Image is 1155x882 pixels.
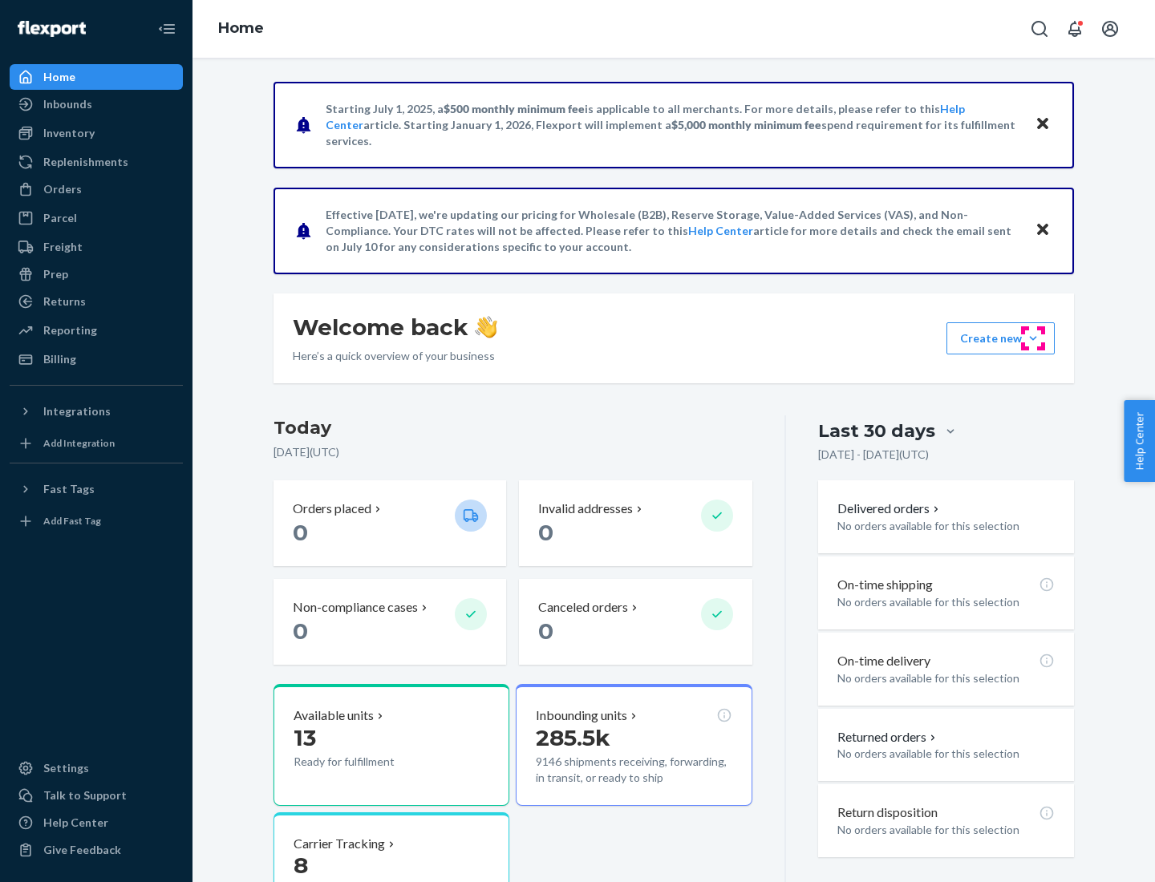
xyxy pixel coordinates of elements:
[43,436,115,450] div: Add Integration
[837,594,1055,610] p: No orders available for this selection
[837,652,930,670] p: On-time delivery
[43,760,89,776] div: Settings
[274,444,752,460] p: [DATE] ( UTC )
[837,518,1055,534] p: No orders available for this selection
[10,837,183,863] button: Give Feedback
[43,239,83,255] div: Freight
[671,118,821,131] span: $5,000 monthly minimum fee
[475,316,497,338] img: hand-wave emoji
[326,101,1019,149] p: Starting July 1, 2025, a is applicable to all merchants. For more details, please refer to this a...
[294,706,374,725] p: Available units
[538,598,628,617] p: Canceled orders
[10,476,183,502] button: Fast Tags
[10,318,183,343] a: Reporting
[837,670,1055,686] p: No orders available for this selection
[294,835,385,853] p: Carrier Tracking
[10,91,183,117] a: Inbounds
[837,728,939,746] button: Returned orders
[10,755,183,781] a: Settings
[538,500,633,518] p: Invalid addresses
[293,519,308,546] span: 0
[516,684,752,806] button: Inbounding units285.5k9146 shipments receiving, forwarding, in transit, or ready to ship
[274,579,506,665] button: Non-compliance cases 0
[1094,13,1126,45] button: Open account menu
[43,293,86,310] div: Returns
[10,64,183,90] a: Home
[293,313,497,342] h1: Welcome back
[43,787,127,803] div: Talk to Support
[536,724,610,751] span: 285.5k
[818,419,935,443] div: Last 30 days
[326,207,1019,255] p: Effective [DATE], we're updating our pricing for Wholesale (B2B), Reserve Storage, Value-Added Se...
[1023,13,1056,45] button: Open Search Box
[293,598,418,617] p: Non-compliance cases
[10,120,183,146] a: Inventory
[444,102,585,115] span: $500 monthly minimum fee
[43,351,76,367] div: Billing
[837,576,933,594] p: On-time shipping
[10,508,183,534] a: Add Fast Tag
[43,403,111,419] div: Integrations
[538,617,553,645] span: 0
[294,754,442,770] p: Ready for fulfillment
[10,234,183,260] a: Freight
[43,69,75,85] div: Home
[837,500,942,518] button: Delivered orders
[536,754,731,786] p: 9146 shipments receiving, forwarding, in transit, or ready to ship
[837,746,1055,762] p: No orders available for this selection
[688,224,753,237] a: Help Center
[818,447,929,463] p: [DATE] - [DATE] ( UTC )
[293,617,308,645] span: 0
[294,724,316,751] span: 13
[1059,13,1091,45] button: Open notifications
[294,852,308,879] span: 8
[10,261,183,287] a: Prep
[1124,400,1155,482] button: Help Center
[43,322,97,338] div: Reporting
[151,13,183,45] button: Close Navigation
[1032,219,1053,242] button: Close
[43,210,77,226] div: Parcel
[10,399,183,424] button: Integrations
[1032,113,1053,136] button: Close
[205,6,277,52] ol: breadcrumbs
[837,803,938,822] p: Return disposition
[293,500,371,518] p: Orders placed
[538,519,553,546] span: 0
[10,431,183,456] a: Add Integration
[43,815,108,831] div: Help Center
[43,96,92,112] div: Inbounds
[43,514,101,528] div: Add Fast Tag
[946,322,1055,354] button: Create new
[43,125,95,141] div: Inventory
[43,181,82,197] div: Orders
[10,176,183,202] a: Orders
[43,481,95,497] div: Fast Tags
[218,19,264,37] a: Home
[519,480,752,566] button: Invalid addresses 0
[274,480,506,566] button: Orders placed 0
[274,684,509,806] button: Available units13Ready for fulfillment
[43,842,121,858] div: Give Feedback
[837,822,1055,838] p: No orders available for this selection
[274,415,752,441] h3: Today
[43,154,128,170] div: Replenishments
[10,149,183,175] a: Replenishments
[10,205,183,231] a: Parcel
[10,810,183,835] a: Help Center
[519,579,752,665] button: Canceled orders 0
[293,348,497,364] p: Here’s a quick overview of your business
[43,266,68,282] div: Prep
[10,289,183,314] a: Returns
[18,21,86,37] img: Flexport logo
[10,346,183,372] a: Billing
[536,706,627,725] p: Inbounding units
[10,783,183,808] a: Talk to Support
